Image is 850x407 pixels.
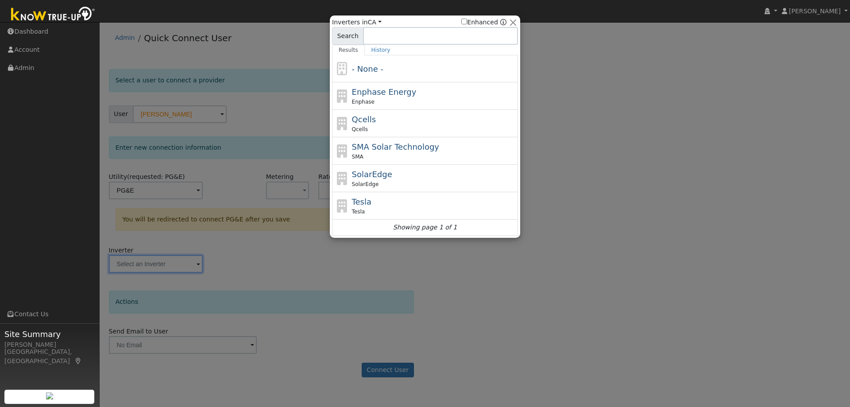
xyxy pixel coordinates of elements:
a: Results [332,45,365,55]
span: - None - [352,64,383,74]
span: Tesla [352,197,371,206]
span: SMA [352,153,363,161]
a: Enhanced Providers [500,19,506,26]
span: Tesla [352,208,365,216]
span: SolarEdge [352,180,379,188]
span: Show enhanced providers [461,18,506,27]
a: Map [74,357,82,364]
span: Search [332,27,363,45]
span: Site Summary [4,328,95,340]
input: Enhanced [461,19,467,24]
span: SMA Solar Technology [352,142,439,151]
div: [PERSON_NAME] [4,340,95,349]
span: [PERSON_NAME] [789,8,841,15]
i: Showing page 1 of 1 [393,223,457,232]
a: CA [367,19,381,26]
span: Inverters in [332,18,382,27]
span: SolarEdge [352,170,392,179]
span: Qcells [352,115,376,124]
label: Enhanced [461,18,498,27]
div: [GEOGRAPHIC_DATA], [GEOGRAPHIC_DATA] [4,347,95,366]
span: Enphase Energy [352,87,417,97]
span: Enphase [352,98,375,106]
span: Qcells [352,125,368,133]
a: History [365,45,397,55]
img: Know True-Up [7,5,100,25]
img: retrieve [46,392,53,399]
